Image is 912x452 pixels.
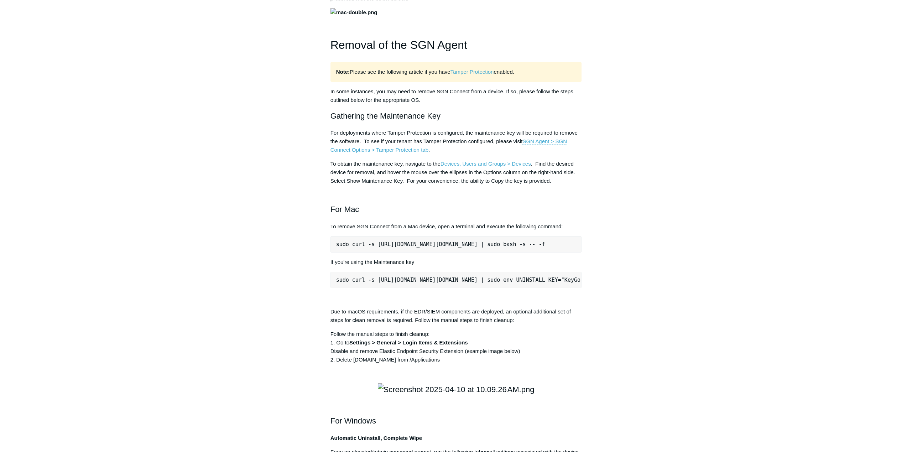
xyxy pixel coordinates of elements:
[330,191,582,215] h2: For Mac
[330,435,422,441] strong: Automatic Uninstall, Complete Wipe
[330,110,582,122] h2: Gathering the Maintenance Key
[330,330,582,364] p: Follow the manual steps to finish cleanup: 1. Go to Disable and remove Elastic Endpoint Security ...
[330,87,582,104] p: In some instances, you may need to remove SGN Connect from a device. If so, please follow the ste...
[330,307,582,324] p: Due to macOS requirements, if the EDR/SIEM components are deployed, an optional additional set of...
[336,69,350,75] strong: Note:
[336,69,514,75] span: Please see the following article if you have enabled.
[330,160,582,185] p: To obtain the maintenance key, navigate to the . Find the desired device for removal, and hover t...
[330,129,582,154] p: For deployments where Tamper Protection is configured, the maintenance key will be required to re...
[330,38,467,51] span: Removal of the SGN Agent
[450,69,494,75] a: Tamper Protection
[378,383,535,396] img: Screenshot 2025-04-10 at 10.09.26 AM.png
[349,339,468,346] strong: Settings > General > Login Items & Extensions
[441,161,531,167] a: Devices, Users and Groups > Devices
[330,402,582,427] h2: For Windows
[330,258,582,266] p: If you're using the Maintenance key
[330,236,582,253] pre: sudo curl -s [URL][DOMAIN_NAME][DOMAIN_NAME] | sudo bash -s -- -f
[330,8,377,17] img: mac-double.png
[330,222,582,231] p: To remove SGN Connect from a Mac device, open a terminal and execute the following command:
[330,272,582,288] pre: sudo curl -s [URL][DOMAIN_NAME][DOMAIN_NAME] | sudo env UNINSTALL_KEY="KeyGoesHere" bash -s -- -f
